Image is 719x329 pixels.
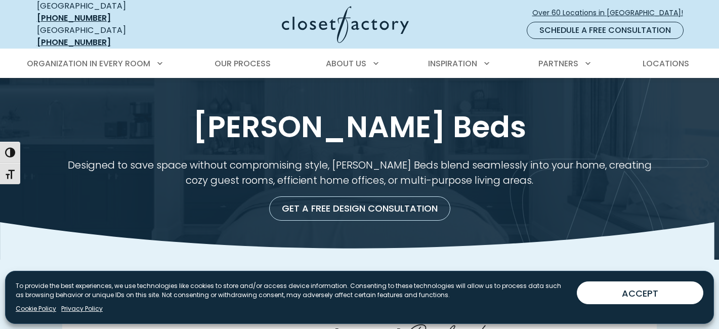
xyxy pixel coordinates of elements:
a: [PHONE_NUMBER] [37,36,111,48]
a: Cookie Policy [16,304,56,313]
a: Schedule a Free Consultation [527,22,684,39]
p: To provide the best experiences, we use technologies like cookies to store and/or access device i... [16,281,569,300]
a: [PHONE_NUMBER] [37,12,111,24]
a: Get a Free Design Consultation [269,196,450,221]
a: Over 60 Locations in [GEOGRAPHIC_DATA]! [532,4,692,22]
p: Designed to save space without compromising style, [PERSON_NAME] Beds blend seamlessly into your ... [62,158,657,188]
span: Organization in Every Room [27,58,150,69]
span: Inspiration [428,58,477,69]
span: Partners [538,58,578,69]
a: Privacy Policy [61,304,103,313]
nav: Primary Menu [20,50,700,78]
span: About Us [326,58,366,69]
h1: [PERSON_NAME] Beds [35,108,685,146]
div: [GEOGRAPHIC_DATA] [37,24,184,49]
span: Locations [643,58,689,69]
span: Our Process [215,58,271,69]
button: ACCEPT [577,281,703,304]
img: Closet Factory Logo [282,6,409,43]
span: Over 60 Locations in [GEOGRAPHIC_DATA]! [532,8,691,18]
